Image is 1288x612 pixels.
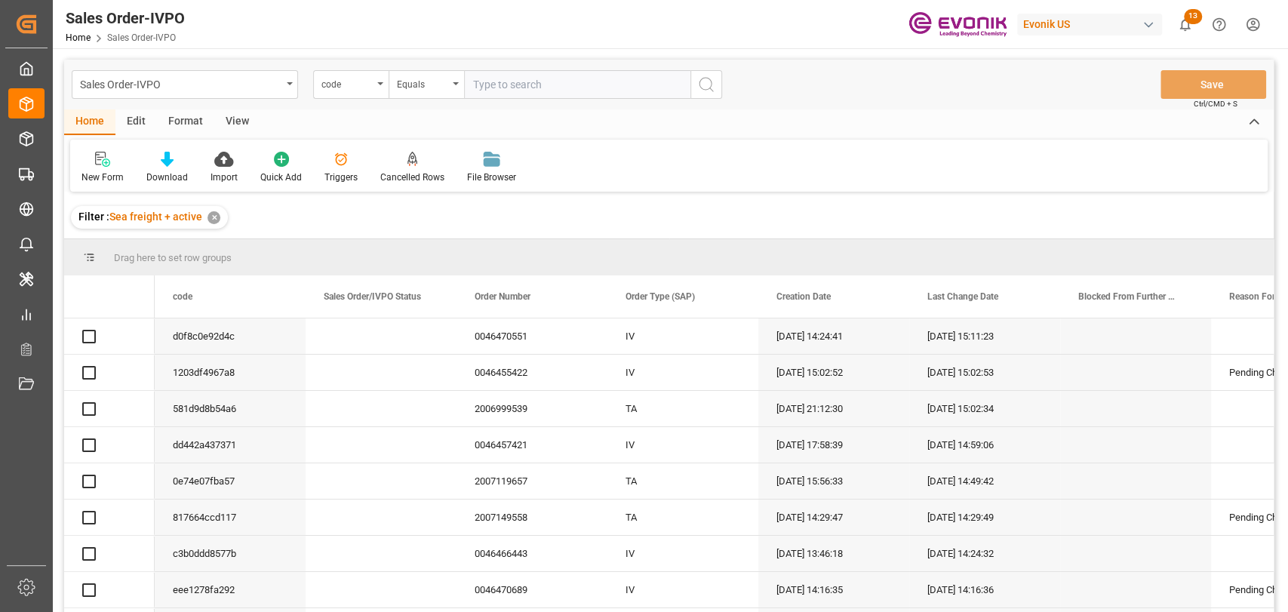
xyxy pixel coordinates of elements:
[81,171,124,184] div: New Form
[758,500,909,535] div: [DATE] 14:29:47
[456,572,607,607] div: 0046470689
[607,391,758,426] div: TA
[260,171,302,184] div: Quick Add
[1017,10,1168,38] button: Evonik US
[114,252,232,263] span: Drag here to set row groups
[927,291,998,302] span: Last Change Date
[66,7,185,29] div: Sales Order-IVPO
[607,536,758,571] div: IV
[607,463,758,499] div: TA
[64,391,155,427] div: Press SPACE to select this row.
[626,291,695,302] span: Order Type (SAP)
[214,109,260,135] div: View
[1202,8,1236,42] button: Help Center
[909,391,1060,426] div: [DATE] 15:02:34
[155,427,306,463] div: dd442a437371
[1017,14,1162,35] div: Evonik US
[80,74,281,93] div: Sales Order-IVPO
[909,572,1060,607] div: [DATE] 14:16:36
[157,109,214,135] div: Format
[607,355,758,390] div: IV
[607,427,758,463] div: IV
[64,427,155,463] div: Press SPACE to select this row.
[758,355,909,390] div: [DATE] 15:02:52
[909,463,1060,499] div: [DATE] 14:49:42
[909,500,1060,535] div: [DATE] 14:29:49
[758,318,909,354] div: [DATE] 14:24:41
[456,500,607,535] div: 2007149558
[909,355,1060,390] div: [DATE] 15:02:53
[467,171,516,184] div: File Browser
[909,536,1060,571] div: [DATE] 14:24:32
[690,70,722,99] button: search button
[456,427,607,463] div: 0046457421
[456,463,607,499] div: 2007119657
[64,536,155,572] div: Press SPACE to select this row.
[909,427,1060,463] div: [DATE] 14:59:06
[64,572,155,608] div: Press SPACE to select this row.
[66,32,91,43] a: Home
[607,318,758,354] div: IV
[78,211,109,223] span: Filter :
[324,291,421,302] span: Sales Order/IVPO Status
[72,70,298,99] button: open menu
[397,74,448,91] div: Equals
[115,109,157,135] div: Edit
[456,391,607,426] div: 2006999539
[64,500,155,536] div: Press SPACE to select this row.
[607,500,758,535] div: TA
[173,291,192,302] span: code
[109,211,202,223] span: Sea freight + active
[64,355,155,391] div: Press SPACE to select this row.
[1168,8,1202,42] button: show 13 new notifications
[1194,98,1237,109] span: Ctrl/CMD + S
[155,500,306,535] div: 817664ccd117
[211,171,238,184] div: Import
[155,391,306,426] div: 581d9d8b54a6
[475,291,530,302] span: Order Number
[313,70,389,99] button: open menu
[155,318,306,354] div: d0f8c0e92d4c
[207,211,220,224] div: ✕
[607,572,758,607] div: IV
[456,318,607,354] div: 0046470551
[456,536,607,571] div: 0046466443
[908,11,1007,38] img: Evonik-brand-mark-Deep-Purple-RGB.jpeg_1700498283.jpeg
[464,70,690,99] input: Type to search
[758,391,909,426] div: [DATE] 21:12:30
[380,171,444,184] div: Cancelled Rows
[64,109,115,135] div: Home
[389,70,464,99] button: open menu
[146,171,188,184] div: Download
[758,572,909,607] div: [DATE] 14:16:35
[456,355,607,390] div: 0046455422
[758,463,909,499] div: [DATE] 15:56:33
[155,355,306,390] div: 1203df4967a8
[1078,291,1179,302] span: Blocked From Further Processing
[321,74,373,91] div: code
[758,427,909,463] div: [DATE] 17:58:39
[1160,70,1266,99] button: Save
[758,536,909,571] div: [DATE] 13:46:18
[155,536,306,571] div: c3b0ddd8577b
[64,463,155,500] div: Press SPACE to select this row.
[324,171,358,184] div: Triggers
[909,318,1060,354] div: [DATE] 15:11:23
[1184,9,1202,24] span: 13
[776,291,831,302] span: Creation Date
[155,572,306,607] div: eee1278fa292
[155,463,306,499] div: 0e74e07fba57
[64,318,155,355] div: Press SPACE to select this row.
